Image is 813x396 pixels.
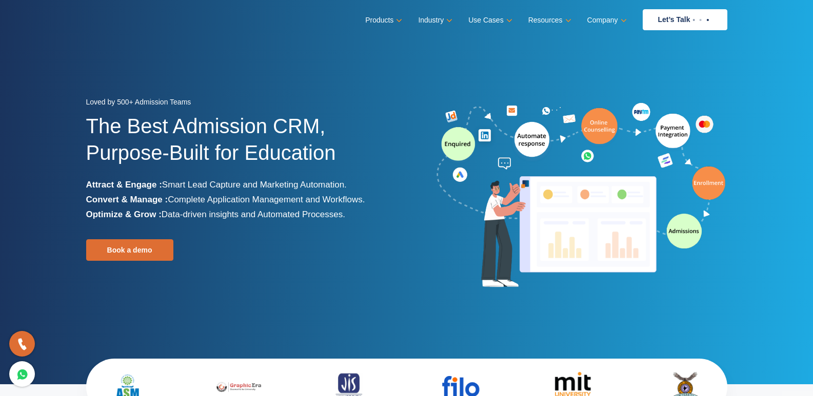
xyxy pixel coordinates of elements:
span: Data-driven insights and Automated Processes. [162,210,345,219]
b: Attract & Engage : [86,180,162,190]
a: Products [365,13,400,28]
img: admission-software-home-page-header [435,100,727,291]
a: Resources [528,13,569,28]
a: Let’s Talk [643,9,727,30]
div: Loved by 500+ Admission Teams [86,95,399,113]
a: Use Cases [468,13,510,28]
b: Convert & Manage : [86,195,168,204]
span: Smart Lead Capture and Marketing Automation. [162,180,347,190]
a: Book a demo [86,239,173,261]
b: Optimize & Grow : [86,210,162,219]
a: Company [587,13,625,28]
span: Complete Application Management and Workflows. [168,195,365,204]
a: Industry [418,13,450,28]
h1: The Best Admission CRM, Purpose-Built for Education [86,113,399,177]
